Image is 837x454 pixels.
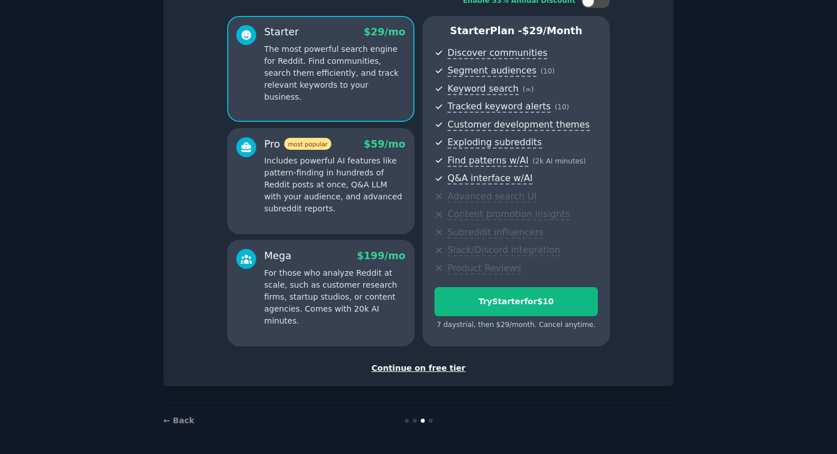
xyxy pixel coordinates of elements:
span: Segment audiences [448,65,536,77]
p: The most powerful search engine for Reddit. Find communities, search them efficiently, and track ... [264,43,405,103]
span: $ 59 /mo [364,138,405,150]
p: Includes powerful AI features like pattern-finding in hundreds of Reddit posts at once, Q&A LLM w... [264,155,405,215]
div: Pro [264,137,331,152]
span: $ 199 /mo [357,250,405,261]
span: Product Reviews [448,263,521,275]
a: ← Back [163,416,194,425]
span: ( 10 ) [555,103,569,111]
div: Try Starter for $10 [435,296,597,308]
button: TryStarterfor$10 [434,287,598,316]
span: Subreddit influencers [448,227,543,239]
span: ( 10 ) [540,67,555,75]
span: Content promotion insights [448,208,570,220]
div: Mega [264,249,292,263]
span: most popular [284,138,332,150]
span: Slack/Discord integration [448,244,560,256]
span: Discover communities [448,47,547,59]
span: Find patterns w/AI [448,155,528,167]
div: Starter [264,25,299,39]
span: Q&A interface w/AI [448,173,532,185]
span: $ 29 /mo [364,26,405,38]
span: $ 29 /month [522,25,582,36]
span: Tracked keyword alerts [448,101,551,113]
div: 7 days trial, then $ 29 /month . Cancel anytime. [434,320,598,330]
span: Keyword search [448,83,519,95]
div: Continue on free tier [175,362,662,374]
span: ( 2k AI minutes ) [532,157,586,165]
p: Starter Plan - [434,24,598,38]
span: Exploding subreddits [448,137,541,149]
p: For those who analyze Reddit at scale, such as customer research firms, startup studios, or conte... [264,267,405,327]
span: Customer development themes [448,119,590,131]
span: ( ∞ ) [523,85,534,93]
span: Advanced search UI [448,191,536,203]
